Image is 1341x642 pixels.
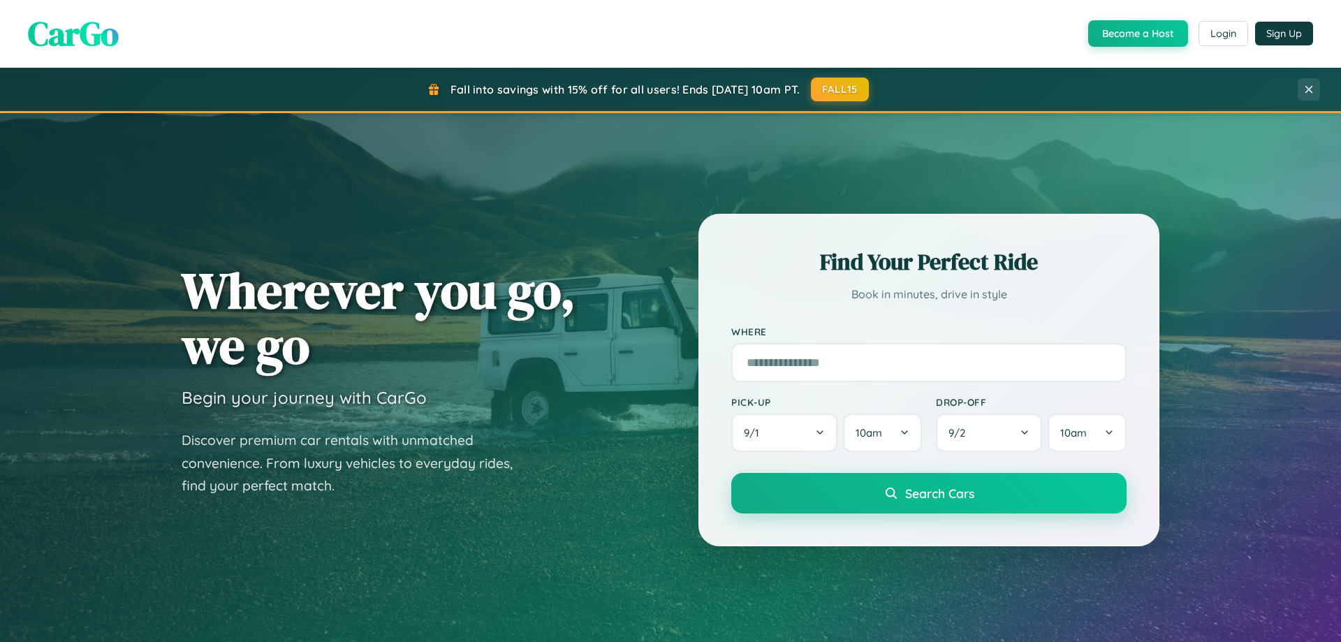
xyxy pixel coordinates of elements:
[731,414,837,452] button: 9/1
[731,284,1127,305] p: Book in minutes, drive in style
[731,326,1127,337] label: Where
[182,263,576,373] h1: Wherever you go, we go
[1060,426,1087,439] span: 10am
[856,426,882,439] span: 10am
[843,414,922,452] button: 10am
[731,247,1127,277] h2: Find Your Perfect Ride
[182,387,427,408] h3: Begin your journey with CarGo
[450,82,800,96] span: Fall into savings with 15% off for all users! Ends [DATE] 10am PT.
[936,414,1042,452] button: 9/2
[948,426,972,439] span: 9 / 2
[182,429,531,497] p: Discover premium car rentals with unmatched convenience. From luxury vehicles to everyday rides, ...
[936,396,1127,408] label: Drop-off
[1255,22,1313,45] button: Sign Up
[731,473,1127,513] button: Search Cars
[905,486,974,501] span: Search Cars
[1088,20,1188,47] button: Become a Host
[1199,21,1248,46] button: Login
[744,426,766,439] span: 9 / 1
[811,78,870,101] button: FALL15
[28,10,119,57] span: CarGo
[1048,414,1127,452] button: 10am
[731,396,922,408] label: Pick-up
